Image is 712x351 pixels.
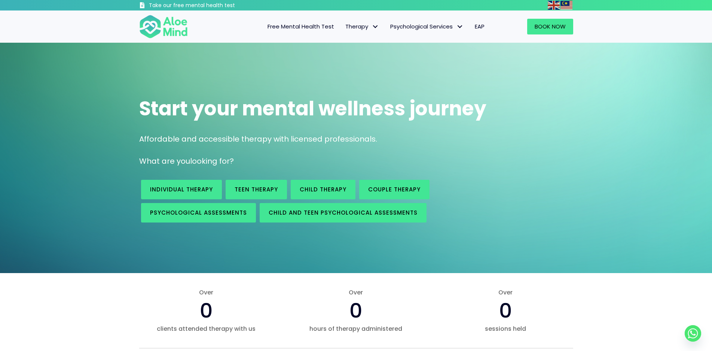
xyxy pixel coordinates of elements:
span: Psychological assessments [150,209,247,217]
span: Child and Teen Psychological assessments [269,209,418,217]
span: Free Mental Health Test [268,22,334,30]
span: clients attended therapy with us [139,324,274,333]
a: Malay [560,1,573,9]
span: Teen Therapy [235,185,278,193]
span: Therapy: submenu [370,21,381,32]
span: hours of therapy administered [288,324,423,333]
a: English [548,1,560,9]
a: Couple therapy [359,180,430,199]
span: 0 [200,296,213,325]
span: 0 [499,296,512,325]
a: Teen Therapy [226,180,287,199]
p: Affordable and accessible therapy with licensed professionals. [139,134,573,145]
span: EAP [475,22,485,30]
span: Psychological Services [390,22,464,30]
a: EAP [469,19,490,34]
span: Individual therapy [150,185,213,193]
span: Over [438,288,573,297]
nav: Menu [198,19,490,34]
a: Child Therapy [291,180,355,199]
img: ms [560,1,572,10]
span: Therapy [345,22,379,30]
a: Child and Teen Psychological assessments [260,203,427,223]
img: en [548,1,560,10]
a: Psychological ServicesPsychological Services: submenu [385,19,469,34]
span: Book Now [535,22,566,30]
span: looking for? [190,156,234,166]
a: Take our free mental health test [139,2,275,10]
span: Start your mental wellness journey [139,95,486,122]
h3: Take our free mental health test [149,2,275,9]
a: Individual therapy [141,180,222,199]
a: Free Mental Health Test [262,19,340,34]
a: TherapyTherapy: submenu [340,19,385,34]
span: sessions held [438,324,573,333]
span: Couple therapy [368,185,421,193]
span: What are you [139,156,190,166]
span: Over [288,288,423,297]
img: Aloe mind Logo [139,14,188,39]
span: Child Therapy [300,185,346,193]
span: 0 [349,296,363,325]
span: Psychological Services: submenu [455,21,465,32]
a: Book Now [527,19,573,34]
span: Over [139,288,274,297]
a: Whatsapp [685,325,701,342]
a: Psychological assessments [141,203,256,223]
